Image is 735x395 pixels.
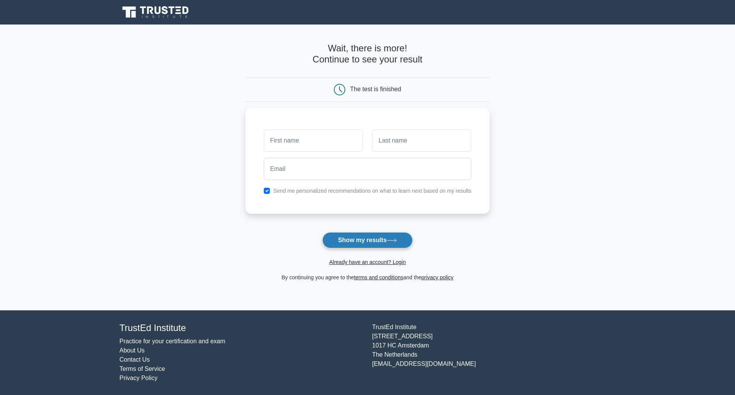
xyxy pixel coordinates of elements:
[241,273,495,282] div: By continuing you agree to the and the
[119,338,225,344] a: Practice for your certification and exam
[322,232,413,248] button: Show my results
[119,347,145,354] a: About Us
[354,274,403,280] a: terms and conditions
[273,188,472,194] label: Send me personalized recommendations on what to learn next based on my results
[350,86,401,92] div: The test is finished
[329,259,406,265] a: Already have an account? Login
[245,43,490,65] h4: Wait, there is more! Continue to see your result
[119,365,165,372] a: Terms of Service
[367,323,620,383] div: TrustEd Institute [STREET_ADDRESS] 1017 HC Amsterdam The Netherlands [EMAIL_ADDRESS][DOMAIN_NAME]
[372,129,471,152] input: Last name
[264,129,363,152] input: First name
[119,375,158,381] a: Privacy Policy
[421,274,454,280] a: privacy policy
[119,356,150,363] a: Contact Us
[119,323,363,334] h4: TrustEd Institute
[264,158,472,180] input: Email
